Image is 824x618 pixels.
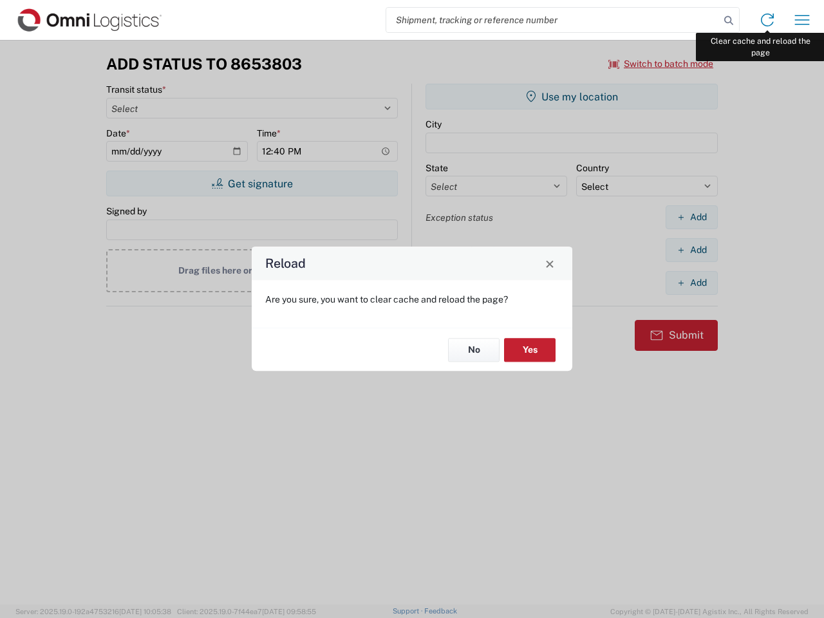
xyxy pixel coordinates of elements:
p: Are you sure, you want to clear cache and reload the page? [265,294,559,305]
button: No [448,338,500,362]
button: Yes [504,338,556,362]
h4: Reload [265,254,306,273]
button: Close [541,254,559,272]
input: Shipment, tracking or reference number [386,8,720,32]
